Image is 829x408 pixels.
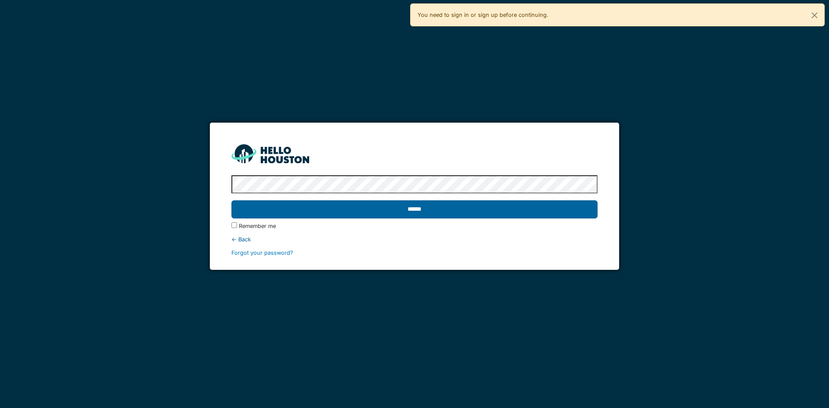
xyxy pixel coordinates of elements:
div: You need to sign in or sign up before continuing. [410,3,825,26]
label: Remember me [239,222,276,230]
div: ← Back [231,235,597,244]
a: Forgot your password? [231,250,293,256]
button: Close [805,4,824,27]
img: HH_line-BYnF2_Hg.png [231,144,309,163]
